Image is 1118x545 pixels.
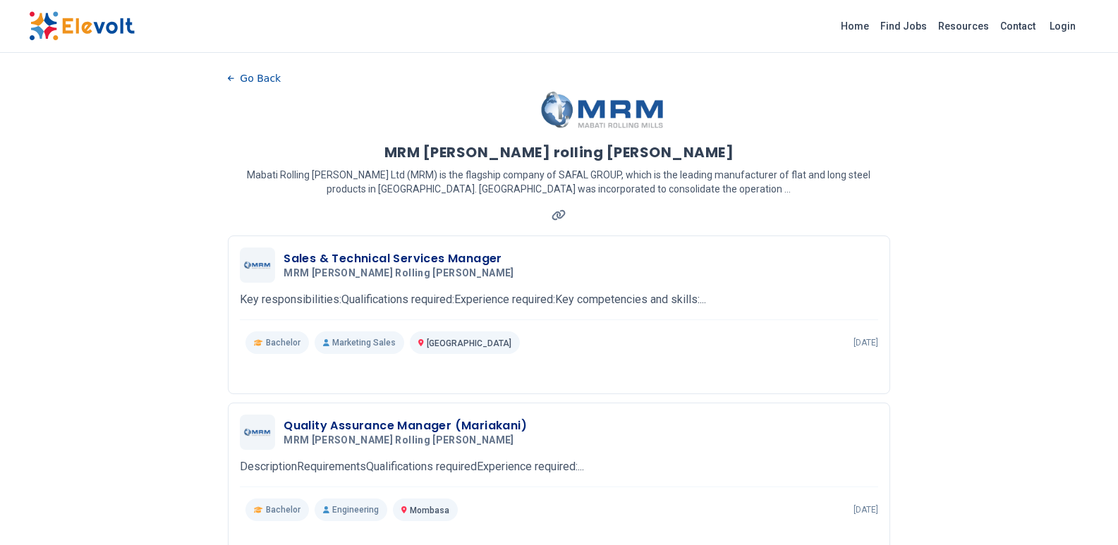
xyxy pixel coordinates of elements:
[284,417,527,434] h3: Quality Assurance Manager (Mariakani)
[240,458,878,475] p: DescriptionRequirementsQualifications requiredExperience required:...
[284,267,514,280] span: MRM [PERSON_NAME] rolling [PERSON_NAME]
[932,15,995,37] a: Resources
[875,15,932,37] a: Find Jobs
[410,506,449,515] span: Mombasa
[427,338,511,348] span: [GEOGRAPHIC_DATA]
[240,415,878,521] a: MRM Mabati rolling MillsQuality Assurance Manager (Mariakani)MRM [PERSON_NAME] rolling [PERSON_NA...
[240,247,878,354] a: MRM Mabati rolling MillsSales & Technical Services ManagerMRM [PERSON_NAME] rolling [PERSON_NAME]...
[266,337,300,348] span: Bachelor
[243,261,272,270] img: MRM Mabati rolling Mills
[228,168,890,196] p: Mabati Rolling [PERSON_NAME] Ltd (MRM) is the flagship company of SAFAL GROUP, which is the leadi...
[240,291,878,308] p: Key responsibilities:Qualifications required:Experience required:Key competencies and skills:...
[384,142,734,162] h1: MRM [PERSON_NAME] rolling [PERSON_NAME]
[284,250,520,267] h3: Sales & Technical Services Manager
[315,498,387,521] p: Engineering
[853,504,878,515] p: [DATE]
[853,337,878,348] p: [DATE]
[29,11,135,41] img: Elevolt
[913,68,1090,491] iframe: Advertisement
[1041,12,1084,40] a: Login
[835,15,875,37] a: Home
[266,504,300,515] span: Bachelor
[284,434,514,447] span: MRM [PERSON_NAME] rolling [PERSON_NAME]
[537,89,670,131] img: MRM Mabati rolling Mills
[243,428,272,437] img: MRM Mabati rolling Mills
[29,68,206,491] iframe: Advertisement
[228,68,281,89] button: Go Back
[995,15,1041,37] a: Contact
[315,331,404,354] p: Marketing Sales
